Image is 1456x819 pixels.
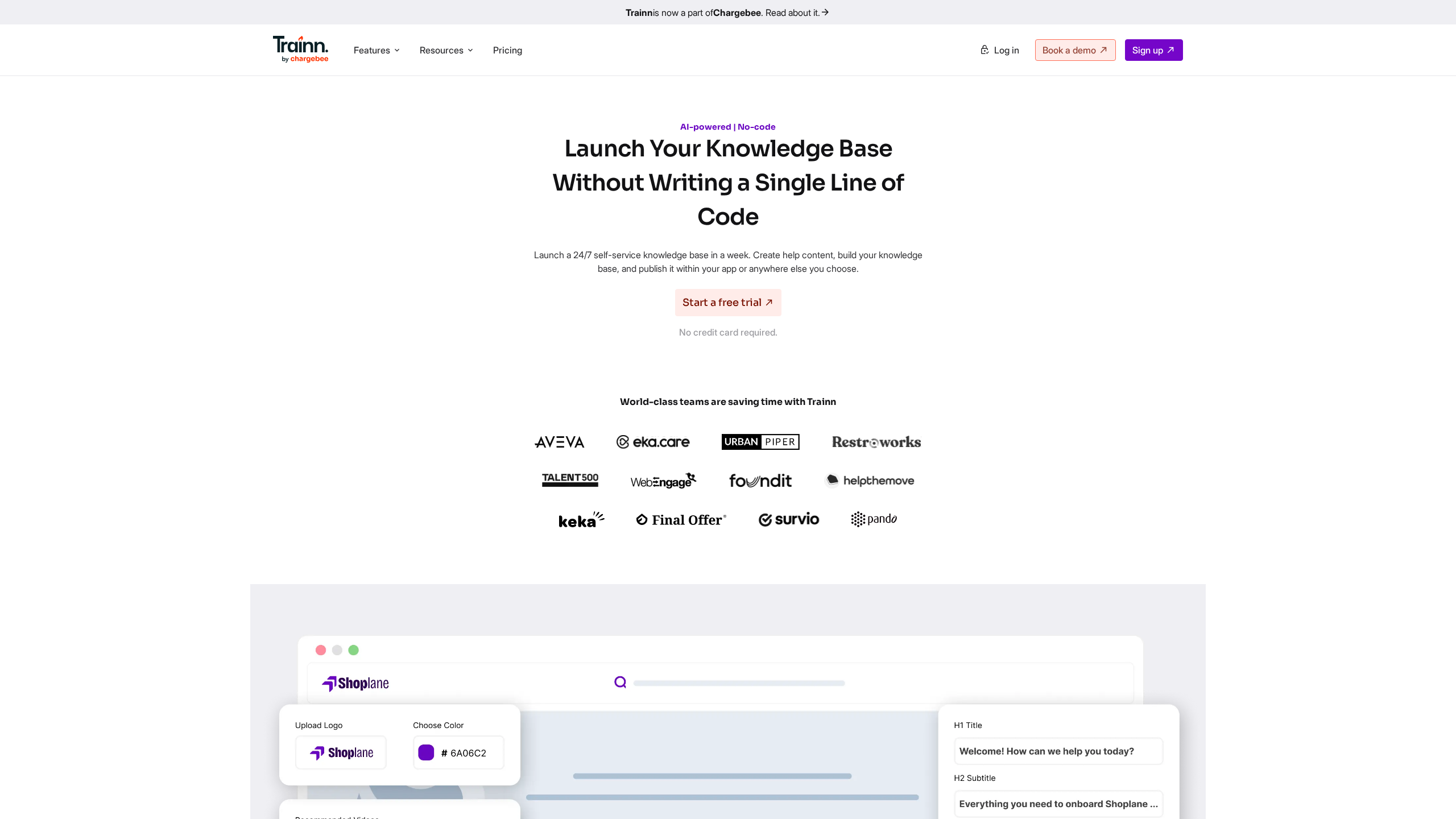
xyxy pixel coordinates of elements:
[559,511,605,527] img: keka logo
[994,44,1019,56] span: Log in
[679,325,777,339] p: No credit card required.
[631,473,697,489] img: webengage logo
[617,435,690,449] img: ekacare logo
[722,434,800,450] img: urbanpiper logo
[493,44,522,56] a: Pricing
[523,132,933,234] h1: Launch Your Knowledge Base Without Writing a Single Line of Code
[973,40,1026,60] a: Log in
[832,436,921,448] img: restroworks logo
[541,473,598,487] img: talent500 logo
[354,44,390,56] span: Features
[759,512,820,527] img: survio logo
[626,7,653,18] b: Trainn
[636,514,727,525] img: finaloffer logo
[273,36,329,63] img: Trainn Logo
[824,473,915,489] img: helpthemove logo
[729,474,792,487] img: foundit logo
[1043,44,1096,56] span: Book a demo
[851,511,897,527] img: pando logo
[675,289,781,316] a: Start a free trial
[455,396,1001,408] span: World-class teams are saving time with Trainn
[535,436,585,448] img: aveva logo
[1035,39,1116,61] a: Book a demo
[1132,44,1163,56] span: Sign up
[420,44,464,56] span: Resources
[713,7,761,18] b: Chargebee
[523,248,933,275] p: Launch a 24/7 self-service knowledge base in a week. Create help content, build your knowledge ba...
[1125,39,1183,61] a: Sign up
[523,122,933,132] h6: AI-powered | No-code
